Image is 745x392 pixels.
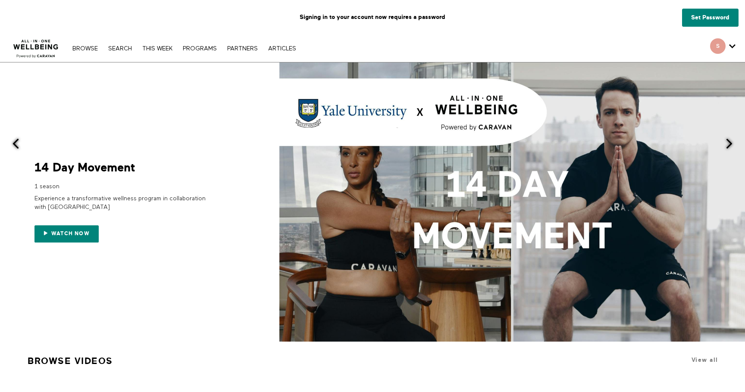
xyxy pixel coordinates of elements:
[68,46,102,52] a: Browse
[68,44,300,53] nav: Primary
[223,46,262,52] a: PARTNERS
[704,34,742,62] div: Secondary
[682,9,739,27] a: Set Password
[6,6,739,28] p: Signing in to your account now requires a password
[264,46,301,52] a: ARTICLES
[692,357,718,363] a: View all
[10,33,62,59] img: CARAVAN
[28,352,113,370] a: Browse Videos
[138,46,177,52] a: THIS WEEK
[104,46,136,52] a: Search
[178,46,221,52] a: PROGRAMS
